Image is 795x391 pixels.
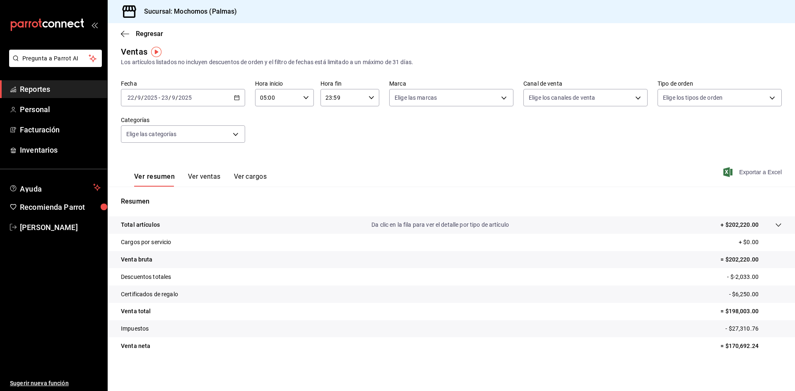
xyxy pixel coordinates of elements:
[169,94,171,101] span: /
[234,173,267,187] button: Ver cargos
[121,30,163,38] button: Regresar
[395,94,437,102] span: Elige las marcas
[121,342,150,350] p: Venta neta
[188,173,221,187] button: Ver ventas
[255,81,314,86] label: Hora inicio
[176,94,178,101] span: /
[720,307,782,316] p: = $198,003.00
[720,342,782,350] p: = $170,692.24
[739,238,782,247] p: + $0.00
[20,104,101,115] span: Personal
[141,94,144,101] span: /
[663,94,723,102] span: Elige los tipos de orden
[523,81,648,86] label: Canal de venta
[121,273,171,281] p: Descuentos totales
[121,58,782,67] div: Los artículos listados no incluyen descuentos de orden y el filtro de fechas está limitado a un m...
[389,81,513,86] label: Marca
[137,94,141,101] input: --
[729,290,782,299] p: - $6,250.00
[6,60,102,69] a: Pregunta a Parrot AI
[20,124,101,135] span: Facturación
[134,173,267,187] div: navigation tabs
[720,255,782,264] p: = $202,220.00
[20,182,90,192] span: Ayuda
[371,221,509,229] p: Da clic en la fila para ver el detalle por tipo de artículo
[121,81,245,86] label: Fecha
[144,94,158,101] input: ----
[171,94,176,101] input: --
[320,81,379,86] label: Hora fin
[121,197,782,206] p: Resumen
[127,94,135,101] input: --
[121,324,149,333] p: Impuestos
[20,222,101,233] span: [PERSON_NAME]
[121,255,152,264] p: Venta bruta
[91,22,98,28] button: open_drawer_menu
[136,30,163,38] span: Regresar
[121,221,160,229] p: Total artículos
[658,81,782,86] label: Tipo de orden
[161,94,169,101] input: --
[121,117,245,123] label: Categorías
[720,221,759,229] p: + $202,220.00
[10,379,101,388] span: Sugerir nueva función
[725,167,782,177] button: Exportar a Excel
[135,94,137,101] span: /
[121,307,151,316] p: Venta total
[159,94,160,101] span: -
[134,173,175,187] button: Ver resumen
[20,144,101,156] span: Inventarios
[9,50,102,67] button: Pregunta a Parrot AI
[121,238,171,247] p: Cargos por servicio
[725,324,782,333] p: - $27,310.76
[20,201,101,213] span: Recomienda Parrot
[727,273,782,281] p: - $-2,033.00
[121,46,147,58] div: Ventas
[529,94,595,102] span: Elige los canales de venta
[20,84,101,95] span: Reportes
[178,94,192,101] input: ----
[137,7,237,17] h3: Sucursal: Mochomos (Palmas)
[126,130,177,138] span: Elige las categorías
[22,54,89,63] span: Pregunta a Parrot AI
[121,290,178,299] p: Certificados de regalo
[151,47,161,57] img: Tooltip marker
